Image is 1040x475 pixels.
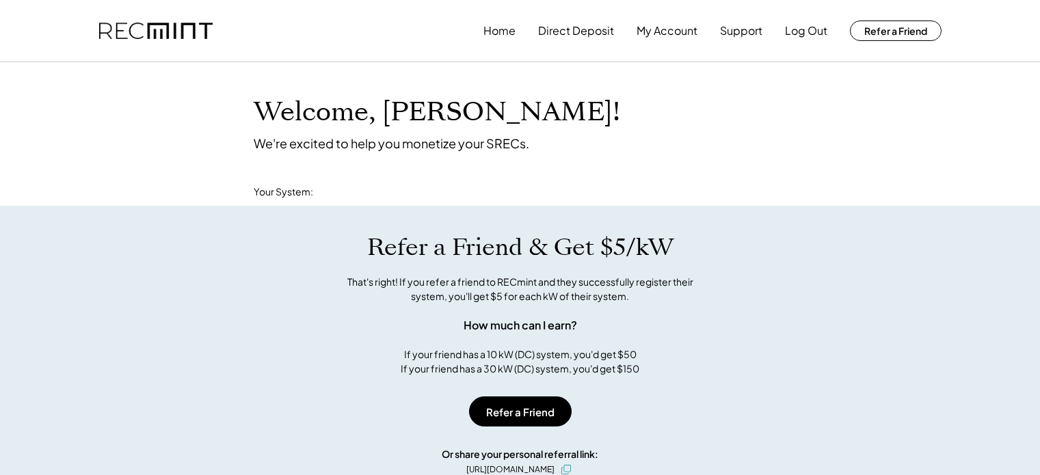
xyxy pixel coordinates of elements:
button: Direct Deposit [538,17,614,44]
button: Support [720,17,762,44]
button: Refer a Friend [469,396,572,426]
div: Or share your personal referral link: [442,447,598,461]
h1: Welcome, [PERSON_NAME]! [254,96,620,128]
div: Your System: [254,185,313,199]
h1: Refer a Friend & Get $5/kW [367,233,674,262]
button: My Account [637,17,697,44]
div: We're excited to help you monetize your SRECs. [254,135,529,151]
button: Log Out [785,17,827,44]
div: That's right! If you refer a friend to RECmint and they successfully register their system, you'l... [332,275,708,303]
div: How much can I earn? [464,317,577,334]
button: Home [483,17,516,44]
div: If your friend has a 10 kW (DC) system, you'd get $50 If your friend has a 30 kW (DC) system, you... [401,347,639,376]
button: Refer a Friend [850,21,942,41]
img: recmint-logotype%403x.png [99,23,213,40]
